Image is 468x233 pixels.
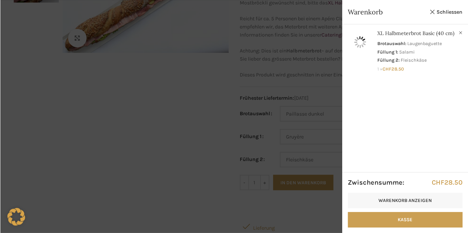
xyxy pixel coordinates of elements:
bdi: 28.50 [432,178,462,186]
a: Schliessen [429,7,462,17]
span: CHF [432,178,444,186]
span: Warenkorb [348,7,425,17]
a: Kasse [348,212,462,227]
strong: Zwischensumme: [348,178,404,187]
a: Anzeigen [342,24,468,75]
a: XL Halbmeterbrot Basic (40 cm) aus dem Warenkorb entfernen [457,29,464,37]
a: Warenkorb anzeigen [348,193,462,208]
